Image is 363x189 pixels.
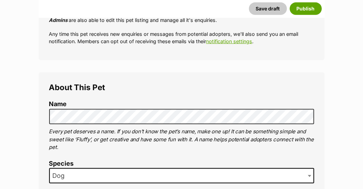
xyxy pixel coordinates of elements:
[49,168,314,183] span: Dog
[49,9,309,23] em: Group Admins
[49,30,314,45] p: Any time this pet receives new enquiries or messages from potential adopters, we'll also send you...
[249,2,287,15] button: Save draft
[49,82,105,92] span: About This Pet
[206,38,252,44] a: notification settings
[49,101,314,108] label: Name
[49,160,314,167] label: Species
[50,171,72,181] span: Dog
[290,2,322,15] button: Publish
[49,128,314,151] p: Every pet deserves a name. If you don’t know the pet’s name, make one up! It can be something sim...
